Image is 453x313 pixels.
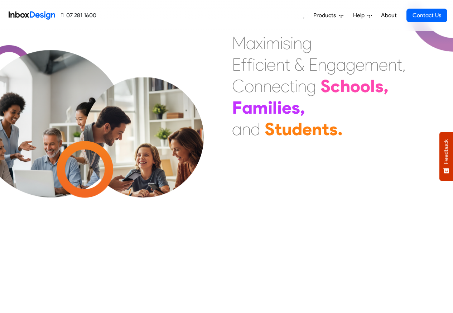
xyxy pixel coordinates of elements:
div: i [295,75,298,97]
div: n [298,75,307,97]
div: Maximising Efficient & Engagement, Connecting Schools, Families, and Students. [232,32,406,140]
div: & [294,54,304,75]
span: Feedback [443,139,449,164]
div: a [246,32,256,54]
div: f [241,54,247,75]
div: s [375,75,384,97]
div: a [232,118,242,140]
div: c [255,54,264,75]
div: o [350,75,360,97]
div: g [346,54,356,75]
div: a [336,54,346,75]
div: n [242,118,251,140]
div: u [282,118,292,140]
div: i [277,97,282,118]
div: n [263,75,272,97]
div: C [232,75,245,97]
div: g [327,54,336,75]
div: o [245,75,254,97]
div: i [252,54,255,75]
span: Help [353,11,367,20]
div: i [264,54,267,75]
div: a [242,97,252,118]
div: l [273,97,277,118]
div: m [266,32,280,54]
div: i [263,32,266,54]
div: e [267,54,276,75]
div: s [329,118,338,140]
div: , [384,75,389,97]
div: n [312,118,322,140]
div: i [280,32,283,54]
a: Contact Us [406,9,447,22]
div: n [318,54,327,75]
div: f [247,54,252,75]
div: M [232,32,246,54]
div: . [338,118,343,140]
div: m [365,54,379,75]
div: e [379,54,388,75]
a: About [379,8,399,23]
div: n [293,32,302,54]
div: d [292,118,302,140]
div: x [256,32,263,54]
div: t [397,54,402,75]
div: t [289,75,295,97]
div: , [300,97,305,118]
div: e [302,118,312,140]
img: parents_with_child.png [69,77,219,227]
div: S [321,75,331,97]
a: Products [310,8,346,23]
div: , [402,54,406,75]
div: e [272,75,281,97]
div: c [281,75,289,97]
div: i [268,97,273,118]
div: g [302,32,312,54]
div: i [290,32,293,54]
div: o [360,75,370,97]
a: Help [350,8,375,23]
span: Products [313,11,339,20]
div: h [340,75,350,97]
div: g [307,75,316,97]
div: l [370,75,375,97]
div: S [265,118,275,140]
div: m [252,97,268,118]
div: c [331,75,340,97]
div: n [276,54,285,75]
div: e [356,54,365,75]
div: t [322,118,329,140]
div: s [283,32,290,54]
a: 07 281 1600 [61,11,96,20]
div: E [309,54,318,75]
div: s [291,97,300,118]
div: n [254,75,263,97]
div: t [285,54,290,75]
div: t [275,118,282,140]
button: Feedback - Show survey [439,132,453,181]
div: d [251,118,260,140]
div: F [232,97,242,118]
div: n [388,54,397,75]
div: E [232,54,241,75]
div: e [282,97,291,118]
